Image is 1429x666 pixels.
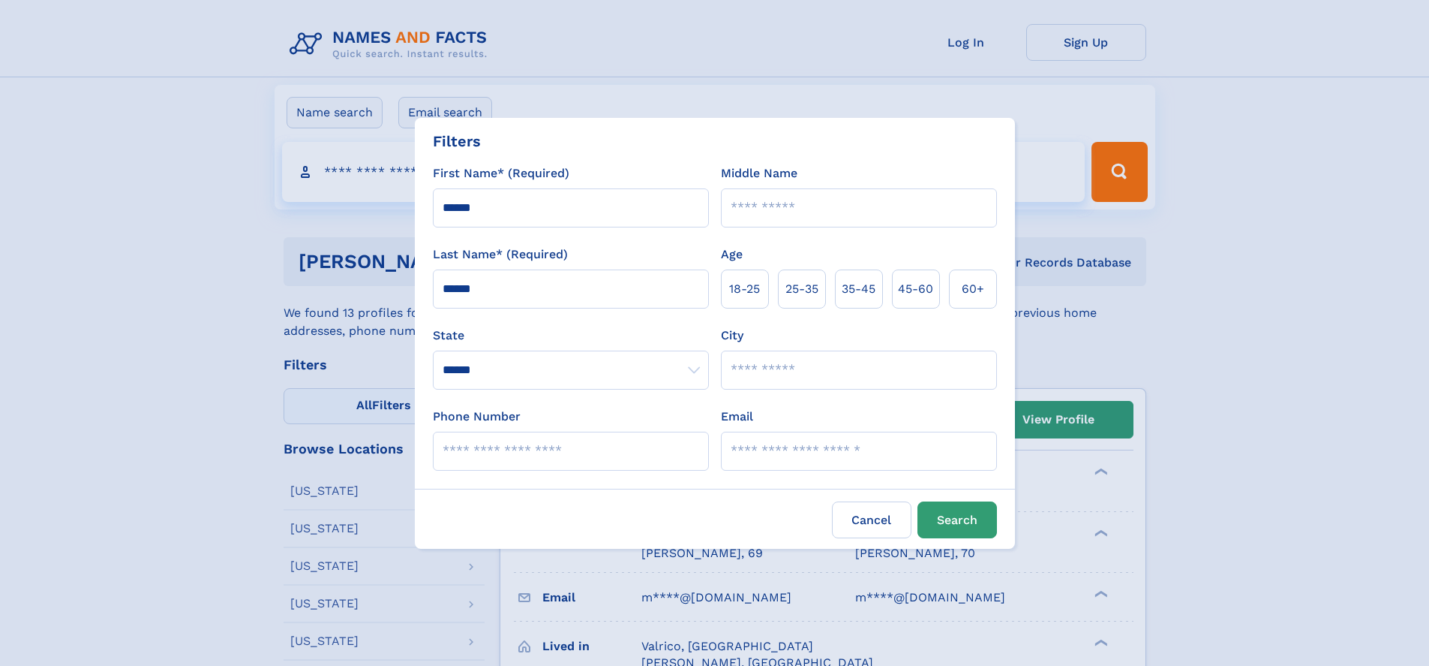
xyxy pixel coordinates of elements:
button: Search [917,502,997,538]
label: City [721,327,743,345]
label: Cancel [832,502,911,538]
span: 60+ [962,280,984,298]
span: 35‑45 [842,280,875,298]
span: 18‑25 [729,280,760,298]
label: Phone Number [433,408,521,426]
label: State [433,327,709,345]
span: 45‑60 [898,280,933,298]
label: Middle Name [721,164,797,182]
div: Filters [433,130,481,152]
span: 25‑35 [785,280,818,298]
label: Email [721,408,753,426]
label: Last Name* (Required) [433,246,568,264]
label: Age [721,246,743,264]
label: First Name* (Required) [433,164,569,182]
